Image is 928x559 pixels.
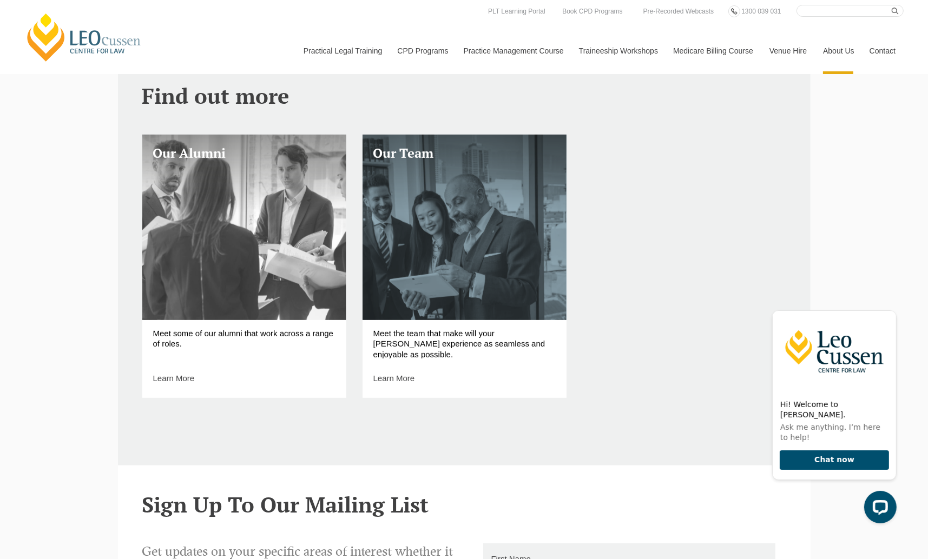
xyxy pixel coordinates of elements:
a: Practice Management Course [456,28,571,74]
a: Pre-Recorded Webcasts [641,5,717,17]
p: Meet the team that make will your [PERSON_NAME] experience as seamless and enjoyable as possible. [373,328,556,358]
a: PLT Learning Portal [485,5,548,17]
a: Our Alumni [142,135,346,320]
h2: Sign Up To Our Mailing List [142,493,786,516]
a: Book CPD Programs [560,5,625,17]
h3: Our Team [373,145,556,161]
a: Medicare Billing Course [665,28,761,74]
a: Venue Hire [761,28,815,74]
a: Contact [861,28,904,74]
a: 1300 039 031 [739,5,784,17]
a: Learn More [373,374,415,383]
a: CPD Programs [389,28,455,74]
a: Practical Legal Training [295,28,390,74]
a: [PERSON_NAME] Centre for Law [24,12,144,63]
a: About Us [815,28,861,74]
a: Our Team [363,135,567,320]
h2: Find out more [142,84,786,108]
iframe: LiveChat chat widget [764,301,901,532]
h3: Our Alumni [153,145,335,161]
p: Meet some of our alumni that work across a range of roles. [153,328,335,358]
span: 1300 039 031 [741,8,781,15]
a: Learn More [153,374,195,383]
a: Traineeship Workshops [571,28,665,74]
